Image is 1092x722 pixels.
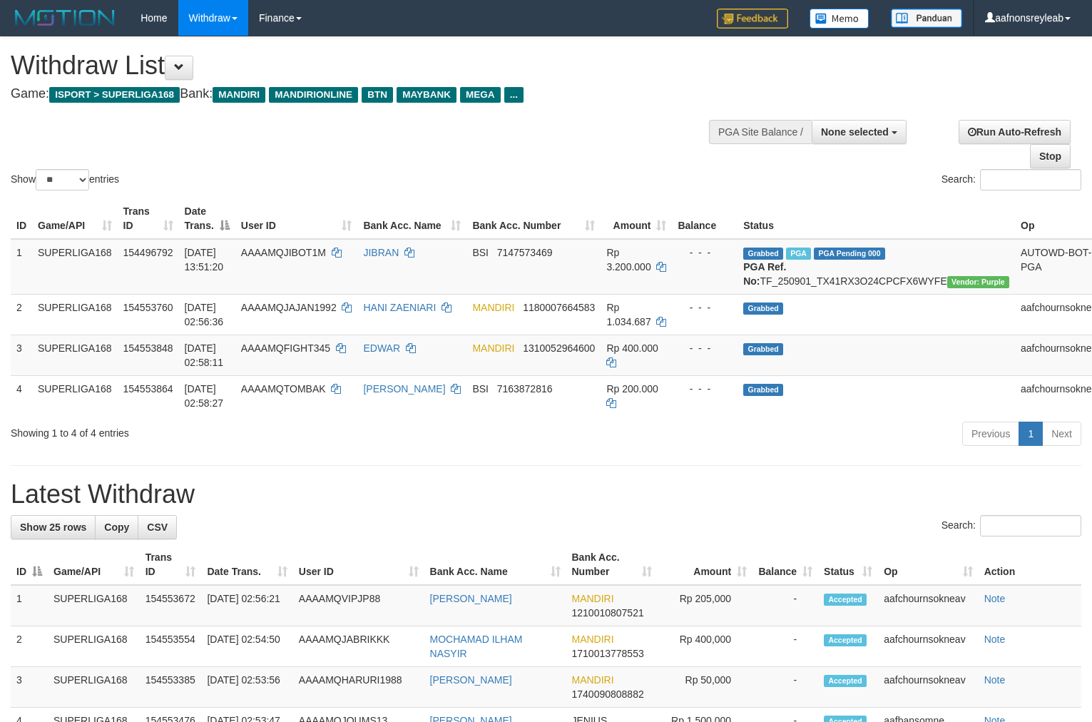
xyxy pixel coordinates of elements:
[179,198,235,239] th: Date Trans.: activate to sort column descending
[11,420,444,440] div: Showing 1 to 4 of 4 entries
[658,585,752,626] td: Rp 205,000
[293,585,424,626] td: AAAAMQVIPJP88
[269,87,358,103] span: MANDIRIONLINE
[572,648,644,659] span: Copy 1710013778553 to clipboard
[185,302,224,327] span: [DATE] 02:56:36
[786,248,811,260] span: Marked by aafsoumeymey
[878,626,978,667] td: aafchournsokneav
[362,87,393,103] span: BTN
[979,544,1081,585] th: Action
[678,382,732,396] div: - - -
[743,384,783,396] span: Grabbed
[138,515,177,539] a: CSV
[812,120,907,144] button: None selected
[140,585,202,626] td: 154553672
[293,667,424,708] td: AAAAMQHARURI1988
[678,300,732,315] div: - - -
[504,87,524,103] span: ...
[11,169,119,190] label: Show entries
[566,544,658,585] th: Bank Acc. Number: activate to sort column ascending
[980,515,1081,537] input: Search:
[984,674,1006,686] a: Note
[980,169,1081,190] input: Search:
[147,522,168,533] span: CSV
[123,383,173,395] span: 154553864
[752,585,818,626] td: -
[11,585,48,626] td: 1
[472,247,489,258] span: BSI
[460,87,501,103] span: MEGA
[743,343,783,355] span: Grabbed
[572,674,614,686] span: MANDIRI
[140,544,202,585] th: Trans ID: activate to sort column ascending
[430,593,512,604] a: [PERSON_NAME]
[241,342,330,354] span: AAAAMQFIGHT345
[878,585,978,626] td: aafchournsokneav
[891,9,962,28] img: panduan.png
[606,302,650,327] span: Rp 1.034.687
[48,667,140,708] td: SUPERLIGA168
[11,7,119,29] img: MOTION_logo.png
[678,245,732,260] div: - - -
[878,544,978,585] th: Op: activate to sort column ascending
[824,594,867,606] span: Accepted
[293,544,424,585] th: User ID: activate to sort column ascending
[572,688,644,700] span: Copy 1740090808882 to clipboard
[32,294,118,335] td: SUPERLIGA168
[572,634,614,645] span: MANDIRI
[20,522,86,533] span: Show 25 rows
[472,383,489,395] span: BSI
[430,674,512,686] a: [PERSON_NAME]
[118,198,179,239] th: Trans ID: activate to sort column ascending
[293,626,424,667] td: AAAAMQJABRIKKK
[11,198,32,239] th: ID
[818,544,878,585] th: Status: activate to sort column ascending
[824,675,867,687] span: Accepted
[658,667,752,708] td: Rp 50,000
[942,169,1081,190] label: Search:
[241,383,326,395] span: AAAAMQTOMBAK
[430,634,523,659] a: MOCHAMAD ILHAM NASYIR
[201,626,292,667] td: [DATE] 02:54:50
[32,239,118,295] td: SUPERLIGA168
[11,375,32,416] td: 4
[658,626,752,667] td: Rp 400,000
[11,480,1081,509] h1: Latest Withdraw
[213,87,265,103] span: MANDIRI
[947,276,1009,288] span: Vendor URL: https://trx4.1velocity.biz
[201,544,292,585] th: Date Trans.: activate to sort column ascending
[1042,422,1081,446] a: Next
[48,544,140,585] th: Game/API: activate to sort column ascending
[185,342,224,368] span: [DATE] 02:58:11
[11,87,714,101] h4: Game: Bank:
[1019,422,1043,446] a: 1
[49,87,180,103] span: ISPORT > SUPERLIGA168
[743,261,786,287] b: PGA Ref. No:
[984,634,1006,645] a: Note
[962,422,1019,446] a: Previous
[185,247,224,273] span: [DATE] 13:51:20
[984,593,1006,604] a: Note
[672,198,738,239] th: Balance
[738,239,1015,295] td: TF_250901_TX41RX3O24CPCFX6WYFE
[95,515,138,539] a: Copy
[497,247,553,258] span: Copy 7147573469 to clipboard
[878,667,978,708] td: aafchournsokneav
[11,667,48,708] td: 3
[752,667,818,708] td: -
[48,585,140,626] td: SUPERLIGA168
[363,302,436,313] a: HANI ZAENIARI
[363,383,445,395] a: [PERSON_NAME]
[201,585,292,626] td: [DATE] 02:56:21
[606,383,658,395] span: Rp 200.000
[606,247,650,273] span: Rp 3.200.000
[185,383,224,409] span: [DATE] 02:58:27
[424,544,566,585] th: Bank Acc. Name: activate to sort column ascending
[11,515,96,539] a: Show 25 rows
[466,198,601,239] th: Bank Acc. Number: activate to sort column ascending
[523,342,595,354] span: Copy 1310052964600 to clipboard
[472,342,514,354] span: MANDIRI
[363,247,399,258] a: JIBRAN
[606,342,658,354] span: Rp 400.000
[959,120,1071,144] a: Run Auto-Refresh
